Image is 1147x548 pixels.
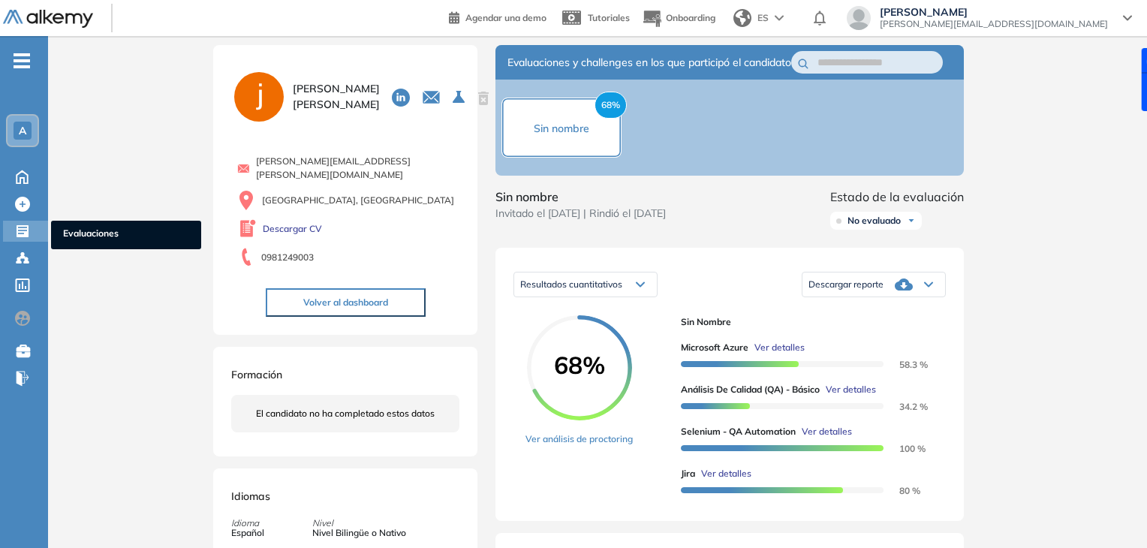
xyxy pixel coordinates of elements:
span: ES [757,11,769,25]
span: Sin nombre [495,188,666,206]
span: Análisis de Calidad (QA) - Básico [681,383,820,396]
span: Agendar una demo [465,12,546,23]
span: Idioma [231,516,264,530]
span: Ver detalles [802,425,852,438]
span: Ver detalles [701,467,751,480]
span: 68% [527,353,632,377]
span: 34.2 % [881,401,928,412]
span: 68% [595,92,627,119]
span: Microsoft Azure [681,341,748,354]
button: Volver al dashboard [266,288,426,317]
img: arrow [775,15,784,21]
span: 0981249003 [261,251,314,264]
span: 80 % [881,485,920,496]
span: Idiomas [231,489,270,503]
span: [PERSON_NAME] [880,6,1108,18]
span: Sin nombre [681,315,934,329]
span: Nivel Bilingüe o Nativo [312,526,406,540]
span: Invitado el [DATE] | Rindió el [DATE] [495,206,666,221]
i: - [14,59,30,62]
img: PROFILE_MENU_LOGO_USER [231,69,287,125]
span: [PERSON_NAME][EMAIL_ADDRESS][DOMAIN_NAME] [880,18,1108,30]
button: Ver detalles [748,341,805,354]
a: Agendar una demo [449,8,546,26]
span: Ver detalles [826,383,876,396]
button: Ver detalles [820,383,876,396]
span: Descargar reporte [808,279,884,291]
button: Ver detalles [796,425,852,438]
span: [GEOGRAPHIC_DATA], [GEOGRAPHIC_DATA] [262,194,454,207]
a: Ver análisis de proctoring [525,432,633,446]
img: Ícono de flecha [907,216,916,225]
span: Español [231,526,264,540]
a: Descargar CV [263,222,322,236]
span: Evaluaciones [63,227,189,243]
span: 100 % [881,443,926,454]
span: Sin nombre [534,122,589,135]
img: world [733,9,751,27]
span: [PERSON_NAME][EMAIL_ADDRESS][PERSON_NAME][DOMAIN_NAME] [256,155,459,182]
span: Jira [681,467,695,480]
span: Onboarding [666,12,715,23]
button: Onboarding [642,2,715,35]
span: Tutoriales [588,12,630,23]
iframe: Chat Widget [1072,476,1147,548]
span: Resultados cuantitativos [520,279,622,290]
span: Selenium - QA Automation [681,425,796,438]
span: No evaluado [847,215,901,227]
span: Evaluaciones y challenges en los que participó el candidato [507,55,791,71]
span: A [19,125,26,137]
span: Nivel [312,516,406,530]
button: Ver detalles [695,467,751,480]
img: Logo [3,10,93,29]
span: Estado de la evaluación [830,188,964,206]
span: Formación [231,368,282,381]
span: El candidato no ha completado estos datos [256,407,435,420]
span: [PERSON_NAME] [PERSON_NAME] [293,81,380,113]
span: 58.3 % [881,359,928,370]
span: Ver detalles [754,341,805,354]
